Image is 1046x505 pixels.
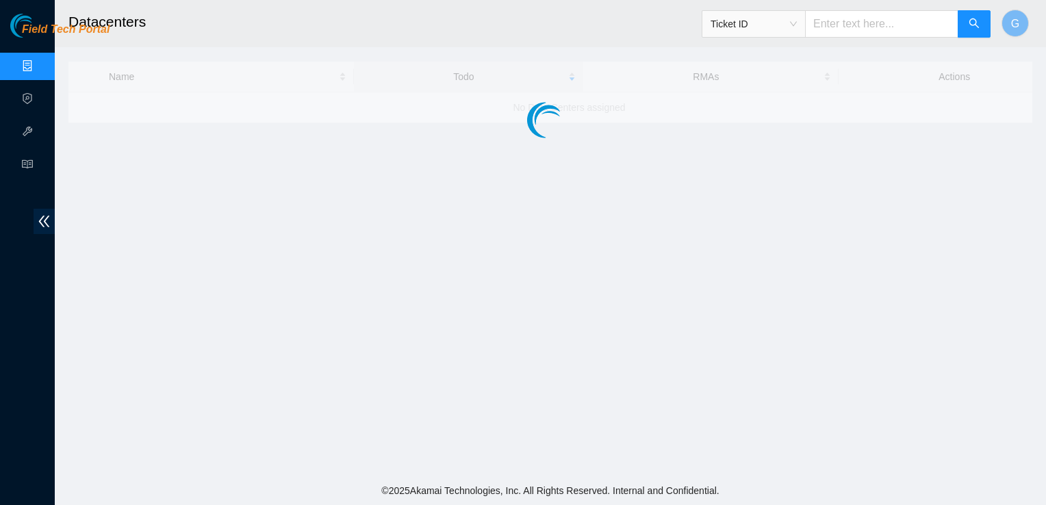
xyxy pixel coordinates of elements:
[22,153,33,180] span: read
[10,14,69,38] img: Akamai Technologies
[711,14,797,34] span: Ticket ID
[22,23,110,36] span: Field Tech Portal
[1011,15,1019,32] span: G
[958,10,991,38] button: search
[805,10,958,38] input: Enter text here...
[10,25,110,42] a: Akamai TechnologiesField Tech Portal
[55,476,1046,505] footer: © 2025 Akamai Technologies, Inc. All Rights Reserved. Internal and Confidential.
[34,209,55,234] span: double-left
[1002,10,1029,37] button: G
[969,18,980,31] span: search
